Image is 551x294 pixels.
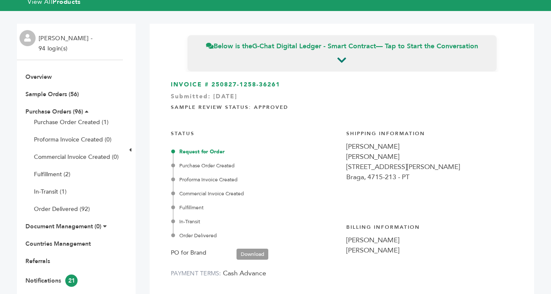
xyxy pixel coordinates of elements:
[173,204,338,211] div: Fulfillment
[346,217,513,235] h4: Billing Information
[206,42,478,51] span: Below is the — Tap to Start the Conversation
[223,269,266,278] span: Cash Advance
[25,90,79,98] a: Sample Orders (56)
[171,269,221,277] label: PAYMENT TERMS:
[39,33,95,54] li: [PERSON_NAME] - 94 login(s)
[34,136,111,144] a: Proforma Invoice Created (0)
[171,124,338,141] h4: STATUS
[34,205,90,213] a: Order Delivered (92)
[171,92,513,105] div: Submitted: [DATE]
[25,222,101,230] a: Document Management (0)
[173,176,338,183] div: Proforma Invoice Created
[173,190,338,197] div: Commercial Invoice Created
[346,172,513,182] div: Braga, 4715-213 - PT
[25,73,52,81] a: Overview
[252,42,376,51] strong: G-Chat Digital Ledger - Smart Contract
[65,275,78,287] span: 21
[171,248,206,258] label: PO for Brand
[346,235,513,245] div: [PERSON_NAME]
[346,124,513,141] h4: Shipping Information
[19,30,36,46] img: profile.png
[34,188,67,196] a: In-Transit (1)
[346,152,513,162] div: [PERSON_NAME]
[346,141,513,152] div: [PERSON_NAME]
[25,257,50,265] a: Referrals
[173,218,338,225] div: In-Transit
[171,80,513,89] h3: INVOICE # 250827-1258-36261
[171,97,513,115] h4: Sample Review Status: Approved
[25,240,91,248] a: Countries Management
[25,108,83,116] a: Purchase Orders (96)
[25,277,78,285] a: Notifications21
[346,162,513,172] div: [STREET_ADDRESS][PERSON_NAME]
[173,148,338,155] div: Request for Order
[34,118,109,126] a: Purchase Order Created (1)
[173,162,338,169] div: Purchase Order Created
[34,153,119,161] a: Commercial Invoice Created (0)
[237,249,268,260] a: Download
[346,245,513,255] div: [PERSON_NAME]
[34,170,70,178] a: Fulfillment (2)
[173,232,338,239] div: Order Delivered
